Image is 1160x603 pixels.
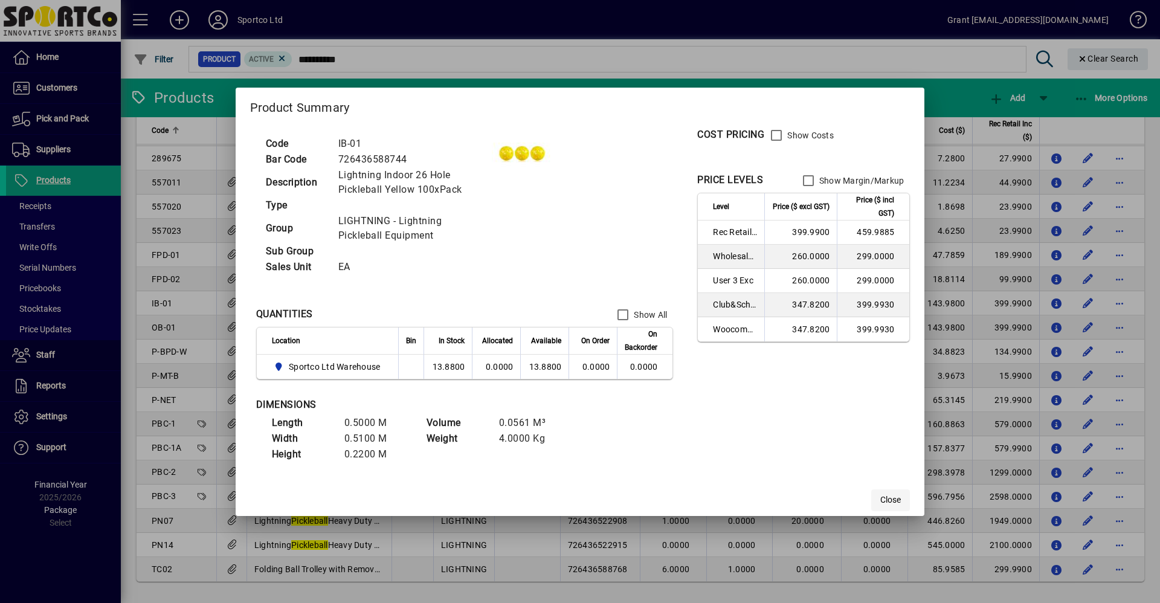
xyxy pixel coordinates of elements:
[631,309,667,321] label: Show All
[871,489,910,511] button: Close
[880,494,901,506] span: Close
[773,200,830,213] span: Price ($ excl GST)
[266,415,338,431] td: Length
[272,360,385,374] span: Sportco Ltd Warehouse
[697,173,763,187] div: PRICE LEVELS
[260,213,332,243] td: Group
[420,415,493,431] td: Volume
[266,447,338,462] td: Height
[837,245,909,269] td: 299.0000
[272,334,300,347] span: Location
[764,317,837,341] td: 347.8200
[764,221,837,245] td: 399.9900
[582,362,610,372] span: 0.0000
[338,447,411,462] td: 0.2200 M
[332,259,492,275] td: EA
[266,431,338,447] td: Width
[713,200,729,213] span: Level
[256,307,313,321] div: QUANTITIES
[837,293,909,317] td: 399.9930
[260,198,332,213] td: Type
[837,317,909,341] td: 399.9930
[236,88,925,123] h2: Product Summary
[439,334,465,347] span: In Stock
[338,431,411,447] td: 0.5100 M
[697,127,764,142] div: COST PRICING
[764,269,837,293] td: 260.0000
[520,355,569,379] td: 13.8800
[332,152,492,167] td: 726436588744
[531,334,561,347] span: Available
[785,129,834,141] label: Show Costs
[493,415,565,431] td: 0.0561 M³
[482,334,513,347] span: Allocated
[837,269,909,293] td: 299.0000
[713,250,757,262] span: Wholesale Exc
[260,152,332,167] td: Bar Code
[845,193,894,220] span: Price ($ incl GST)
[713,226,757,238] span: Rec Retail Inc
[581,334,610,347] span: On Order
[764,245,837,269] td: 260.0000
[338,415,411,431] td: 0.5000 M
[472,355,520,379] td: 0.0000
[289,361,380,373] span: Sportco Ltd Warehouse
[617,355,672,379] td: 0.0000
[420,431,493,447] td: Weight
[256,398,558,412] div: DIMENSIONS
[260,243,332,259] td: Sub Group
[837,221,909,245] td: 459.9885
[493,431,565,447] td: 4.0000 Kg
[260,136,332,152] td: Code
[332,213,492,243] td: LIGHTNING - Lightning Pickleball Equipment
[713,274,757,286] span: User 3 Exc
[713,323,757,335] span: Woocommerce Retail
[713,298,757,311] span: Club&School Exc
[260,167,332,198] td: Description
[625,327,657,354] span: On Backorder
[406,334,416,347] span: Bin
[332,167,492,198] td: Lightning Indoor 26 Hole Pickleball Yellow 100xPack
[424,355,472,379] td: 13.8800
[332,136,492,152] td: IB-01
[260,259,332,275] td: Sales Unit
[492,123,552,184] img: contain
[817,175,904,187] label: Show Margin/Markup
[764,293,837,317] td: 347.8200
